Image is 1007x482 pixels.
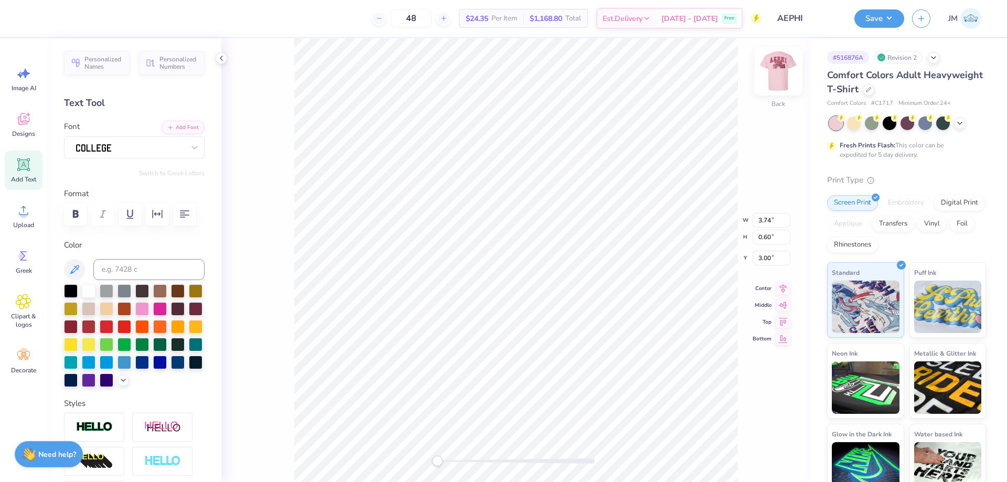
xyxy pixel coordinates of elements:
span: Standard [832,267,860,278]
span: Free [724,15,734,22]
input: – – [391,9,432,28]
button: Personalized Names [64,51,130,75]
span: Personalized Numbers [159,56,198,70]
span: Clipart & logos [6,312,41,329]
div: This color can be expedited for 5 day delivery. [840,141,969,159]
button: Save [854,9,904,28]
span: # C1717 [871,99,893,108]
img: Stroke [76,421,113,433]
input: Untitled Design [769,8,847,29]
img: Joshua Macky Gaerlan [960,8,981,29]
label: Color [64,239,205,251]
img: Puff Ink [914,281,982,333]
img: Neon Ink [832,361,899,414]
img: 3D Illusion [76,453,113,470]
span: [DATE] - [DATE] [661,13,718,24]
strong: Fresh Prints Flash: [840,141,895,149]
span: Neon Ink [832,348,858,359]
span: Upload [13,221,34,229]
div: Print Type [827,174,986,186]
div: Revision 2 [874,51,923,64]
span: Add Text [11,175,36,184]
div: Digital Print [934,195,985,211]
div: Applique [827,216,869,232]
span: Comfort Colors [827,99,866,108]
label: Font [64,121,80,133]
img: Shadow [144,421,181,434]
img: Standard [832,281,899,333]
span: Est. Delivery [603,13,642,24]
label: Styles [64,398,85,410]
div: Text Tool [64,96,205,110]
span: $1,168.80 [530,13,562,24]
strong: Need help? [38,449,76,459]
span: Per Item [491,13,517,24]
span: Top [753,318,772,326]
span: JM [948,13,958,25]
div: Vinyl [917,216,947,232]
span: Middle [753,301,772,309]
span: Puff Ink [914,267,936,278]
span: Center [753,284,772,293]
div: Transfers [872,216,914,232]
div: Foil [950,216,974,232]
img: Back [757,50,799,92]
span: Personalized Names [84,56,123,70]
span: $24.35 [466,13,488,24]
button: Switch to Greek Letters [139,169,205,177]
div: Screen Print [827,195,878,211]
span: Designs [12,130,35,138]
label: Format [64,188,205,200]
span: Decorate [11,366,36,374]
img: Negative Space [144,455,181,467]
span: Bottom [753,335,772,343]
span: Total [565,13,581,24]
a: JM [944,8,986,29]
span: Metallic & Glitter Ink [914,348,976,359]
div: # 516876A [827,51,869,64]
input: e.g. 7428 c [93,259,205,280]
span: Comfort Colors Adult Heavyweight T-Shirt [827,69,983,95]
span: Minimum Order: 24 + [898,99,951,108]
span: Water based Ink [914,429,962,440]
span: Image AI [12,84,36,92]
div: Accessibility label [432,456,443,466]
img: Metallic & Glitter Ink [914,361,982,414]
div: Back [772,99,785,109]
button: Add Font [162,121,205,134]
button: Personalized Numbers [139,51,205,75]
span: Glow in the Dark Ink [832,429,892,440]
span: Greek [16,266,32,275]
div: Embroidery [881,195,931,211]
div: Rhinestones [827,237,878,253]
